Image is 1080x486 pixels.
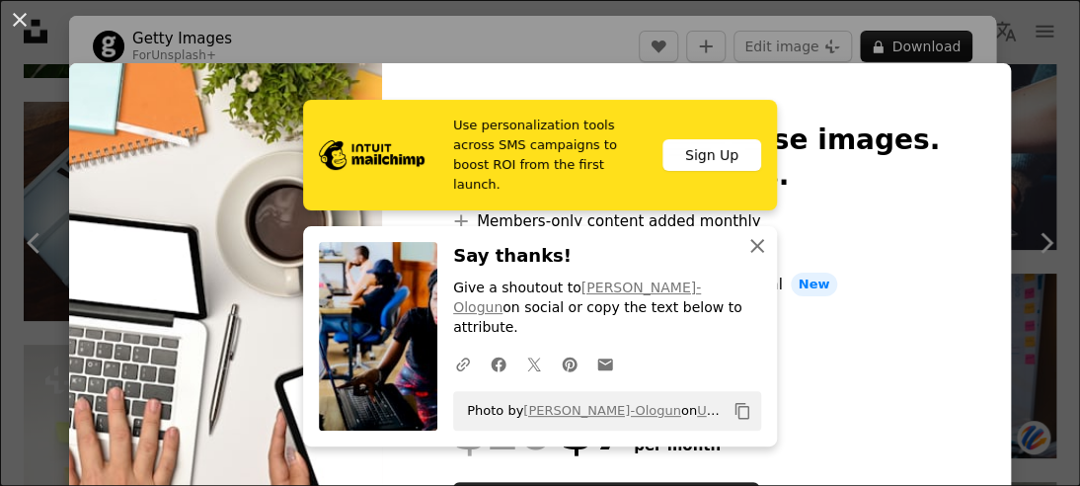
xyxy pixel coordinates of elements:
span: Use personalization tools across SMS campaigns to boost ROI from the first launch. [453,116,647,195]
div: Sign Up [662,139,761,171]
span: New [791,273,838,296]
span: Photo by on [457,395,726,427]
a: [PERSON_NAME]-Ologun [453,280,701,315]
button: Copy to clipboard [726,394,759,428]
img: file-1690386555781-336d1949dad1image [319,140,424,170]
p: Give a shoutout to on social or copy the text below to attribute. [453,279,761,338]
a: Share on Twitter [516,344,552,383]
a: Share over email [587,344,623,383]
a: [PERSON_NAME]-Ologun [523,403,681,418]
h3: Say thanks! [453,242,761,271]
a: Share on Facebook [481,344,516,383]
a: Share on Pinterest [552,344,587,383]
a: Unsplash [697,403,755,418]
a: Use personalization tools across SMS campaigns to boost ROI from the first launch.Sign Up [303,100,777,210]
